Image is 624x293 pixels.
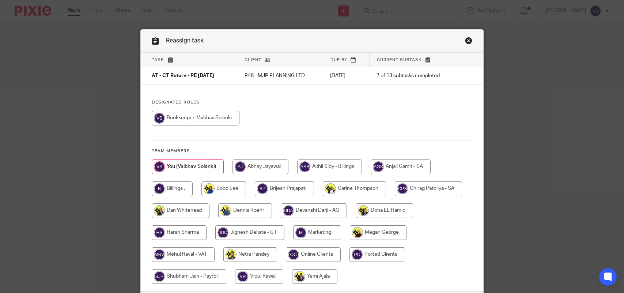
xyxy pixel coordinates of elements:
[152,58,164,62] span: Task
[245,58,261,62] span: Client
[245,72,315,79] p: P48 - MJP PLANNING LTD
[166,38,204,44] span: Reassign task
[377,58,422,62] span: Current subtask
[152,74,214,79] span: AT - CT Return - PE [DATE]
[465,37,472,47] a: Close this dialog window
[330,72,362,79] p: [DATE]
[369,67,458,85] td: 7 of 13 subtasks completed
[330,58,347,62] span: Due by
[152,148,472,154] h4: Team members
[152,99,472,105] h4: Designated Roles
